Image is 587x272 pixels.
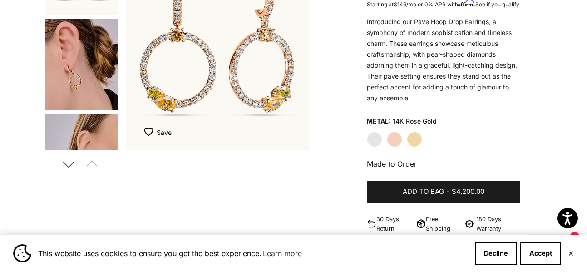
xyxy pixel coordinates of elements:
button: Accept [520,242,561,265]
img: Cookie banner [13,244,31,262]
button: Add to bag-$4,200.00 [367,181,520,203]
p: 30 Days Return [376,214,413,233]
span: $4,200.00 [452,186,484,198]
span: Starting at /mo or 0% APR with . [367,1,519,8]
span: $146 [394,1,406,8]
div: Introducing our Pave Hoop Drop Earrings, a symphony of modern sophistication and timeless charm. ... [367,16,520,104]
p: Made to Order [367,158,520,170]
img: #YellowGold #WhiteGold #RoseGold [45,114,118,205]
a: Learn more [261,247,303,260]
summary: PRODUCT DETAILS [367,233,520,267]
button: Go to item 5 [44,113,118,206]
variant-option-value: 14K Rose Gold [393,114,437,128]
span: Add to bag [403,186,444,198]
button: Go to item 4 [44,18,118,111]
img: #YellowGold #WhiteGold #RoseGold [45,19,118,110]
p: Free Shipping [426,214,459,233]
button: Close [568,251,574,256]
img: wishlist [144,127,157,136]
span: This website uses cookies to ensure you get the best experience. [38,247,468,260]
button: Add to Wishlist [144,123,172,141]
a: See if you qualify - Learn more about Affirm Financing (opens in modal) [475,1,519,8]
p: 180 Days Warranty [476,214,520,233]
button: Decline [475,242,517,265]
legend: Metal: [367,114,391,128]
